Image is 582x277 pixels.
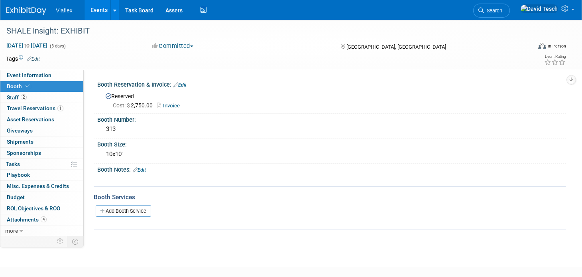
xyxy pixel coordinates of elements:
[0,114,83,125] a: Asset Reservations
[544,55,566,59] div: Event Rating
[57,105,63,111] span: 1
[7,116,54,123] span: Asset Reservations
[7,94,27,101] span: Staff
[0,81,83,92] a: Booth
[346,44,446,50] span: [GEOGRAPHIC_DATA], [GEOGRAPHIC_DATA]
[0,137,83,147] a: Shipments
[97,79,566,89] div: Booth Reservation & Invoice:
[0,125,83,136] a: Giveaways
[97,114,566,124] div: Booth Number:
[7,83,31,89] span: Booth
[41,216,47,222] span: 4
[484,8,502,14] span: Search
[23,42,31,49] span: to
[6,55,40,63] td: Tags
[547,43,566,49] div: In-Person
[7,105,63,111] span: Travel Reservations
[96,205,151,217] a: Add Booth Service
[7,138,33,145] span: Shipments
[483,42,566,53] div: Event Format
[4,24,518,38] div: SHALE Insight: EXHIBIT
[538,43,546,49] img: Format-Inperson.png
[7,172,30,178] span: Playbook
[0,103,83,114] a: Travel Reservations1
[27,56,40,62] a: Edit
[473,4,510,18] a: Search
[0,92,83,103] a: Staff2
[0,159,83,170] a: Tasks
[157,103,184,109] a: Invoice
[0,226,83,236] a: more
[0,203,83,214] a: ROI, Objectives & ROO
[7,216,47,223] span: Attachments
[6,42,48,49] span: [DATE] [DATE]
[7,194,25,200] span: Budget
[5,228,18,234] span: more
[26,84,29,88] i: Booth reservation complete
[7,150,41,156] span: Sponsorships
[56,7,73,14] span: Viaflex
[0,170,83,180] a: Playbook
[103,123,560,135] div: 313
[103,148,560,160] div: 10x10'
[0,148,83,158] a: Sponsorships
[103,90,560,110] div: Reserved
[173,82,187,88] a: Edit
[0,214,83,225] a: Attachments4
[21,94,27,100] span: 2
[67,236,84,247] td: Toggle Event Tabs
[0,192,83,203] a: Budget
[97,164,566,174] div: Booth Notes:
[0,70,83,81] a: Event Information
[149,42,197,50] button: Committed
[113,102,131,109] span: Cost: $
[94,193,566,202] div: Booth Services
[7,127,33,134] span: Giveaways
[97,138,566,148] div: Booth Size:
[0,181,83,192] a: Misc. Expenses & Credits
[53,236,67,247] td: Personalize Event Tab Strip
[49,44,66,49] span: (3 days)
[7,72,51,78] span: Event Information
[7,205,60,212] span: ROI, Objectives & ROO
[133,167,146,173] a: Edit
[520,4,558,13] img: David Tesch
[7,183,69,189] span: Misc. Expenses & Credits
[113,102,156,109] span: 2,750.00
[6,161,20,167] span: Tasks
[6,7,46,15] img: ExhibitDay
